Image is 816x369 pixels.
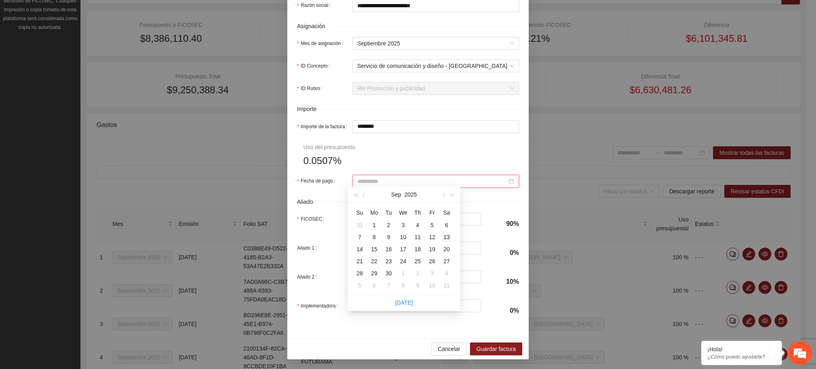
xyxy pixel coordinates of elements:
[384,232,394,242] div: 9
[396,267,410,279] td: 2025-10-01
[398,232,408,242] div: 10
[297,175,338,188] label: Fecha de pago:
[384,244,394,254] div: 16
[439,206,454,219] th: Sa
[395,299,413,306] a: [DATE]
[442,269,451,278] div: 4
[427,256,437,266] div: 26
[439,279,454,291] td: 2025-10-11
[367,206,381,219] th: Mo
[431,342,467,355] button: Cancelar
[357,82,514,94] span: RH Promoción y publicidad
[425,267,439,279] td: 2025-10-03
[427,232,437,242] div: 12
[297,59,333,72] label: ID Concepto:
[442,281,451,290] div: 11
[425,279,439,291] td: 2025-10-10
[439,255,454,267] td: 2025-09-27
[438,344,460,353] span: Cancelar
[413,269,422,278] div: 2
[410,255,425,267] td: 2025-09-25
[303,143,355,152] div: Uso del presupuesto
[381,279,396,291] td: 2025-10-07
[396,231,410,243] td: 2025-09-10
[4,219,153,248] textarea: Escriba su mensaje y pulse “Intro”
[442,220,451,230] div: 6
[355,269,365,278] div: 28
[470,342,522,355] button: Guardar factura
[381,267,396,279] td: 2025-09-30
[384,269,394,278] div: 30
[439,243,454,255] td: 2025-09-20
[384,281,394,290] div: 7
[355,244,365,254] div: 14
[707,346,776,353] div: ¡Hola!
[369,281,379,290] div: 6
[427,281,437,290] div: 10
[355,281,365,290] div: 5
[367,243,381,255] td: 2025-09-15
[439,219,454,231] td: 2025-09-06
[297,82,326,95] label: ID Rubro:
[410,219,425,231] td: 2025-09-04
[357,63,507,69] span: Servicio de comunicación y diseño - [GEOGRAPHIC_DATA]
[398,256,408,266] div: 24
[297,120,350,133] label: Importe de la factura:
[410,231,425,243] td: 2025-09-11
[367,231,381,243] td: 2025-09-08
[442,256,451,266] div: 27
[413,220,422,230] div: 4
[303,153,342,168] span: 0.0507%
[384,256,394,266] div: 23
[369,244,379,254] div: 15
[352,219,367,231] td: 2025-08-31
[355,256,365,266] div: 21
[404,187,417,203] button: 2025
[381,243,396,255] td: 2025-09-16
[352,255,367,267] td: 2025-09-21
[381,231,396,243] td: 2025-09-09
[132,4,151,23] div: Minimizar ventana de chat en vivo
[442,244,451,254] div: 20
[425,206,439,219] th: Fr
[367,255,381,267] td: 2025-09-22
[367,219,381,231] td: 2025-09-01
[491,219,519,228] h4: 90%
[425,255,439,267] td: 2025-09-26
[398,244,408,254] div: 17
[398,269,408,278] div: 1
[297,271,320,283] label: Aliado 2:
[427,269,437,278] div: 3
[425,231,439,243] td: 2025-09-12
[297,37,346,50] label: Mes de asignación:
[47,107,111,189] span: Estamos en línea.
[476,344,516,353] span: Guardar factura
[297,213,328,225] label: FICOSEC:
[439,231,454,243] td: 2025-09-13
[427,220,437,230] div: 5
[511,63,513,69] span: -
[352,267,367,279] td: 2025-09-28
[297,22,331,31] span: Asignación
[425,219,439,231] td: 2025-09-05
[442,232,451,242] div: 13
[427,244,437,254] div: 19
[384,220,394,230] div: 2
[439,267,454,279] td: 2025-10-04
[353,121,519,133] input: Importe de la factura:
[355,232,365,242] div: 7
[297,197,319,207] span: Aliado
[398,220,408,230] div: 3
[352,231,367,243] td: 2025-09-07
[369,269,379,278] div: 29
[398,281,408,290] div: 8
[352,243,367,255] td: 2025-09-14
[381,206,396,219] th: Tu
[491,306,519,315] h4: 0%
[381,219,396,231] td: 2025-09-02
[396,279,410,291] td: 2025-10-08
[396,255,410,267] td: 2025-09-24
[396,206,410,219] th: We
[369,220,379,230] div: 1
[410,243,425,255] td: 2025-09-18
